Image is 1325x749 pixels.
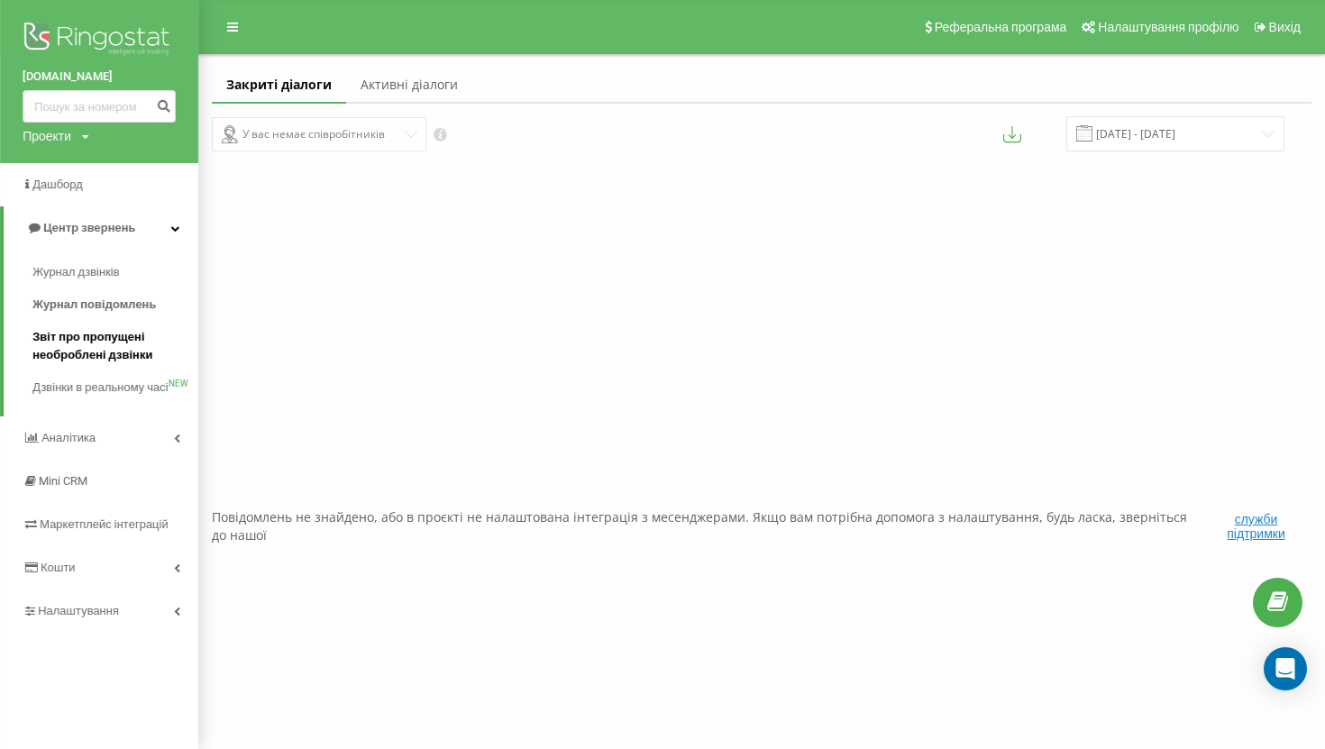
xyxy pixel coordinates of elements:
div: Open Intercom Messenger [1264,647,1307,690]
button: Експортувати повідомлення [1003,125,1021,143]
span: Звіт про пропущені необроблені дзвінки [32,328,189,364]
div: Проекти [23,127,71,145]
a: Журнал повідомлень [32,288,198,321]
a: [DOMAIN_NAME] [23,68,176,86]
span: Журнал повідомлень [32,296,156,314]
span: Реферальна програма [935,20,1067,34]
a: Звіт про пропущені необроблені дзвінки [32,321,198,371]
a: Дзвінки в реальному часіNEW [32,371,198,404]
span: Дзвінки в реальному часі [32,379,168,397]
a: Журнал дзвінків [32,256,198,288]
a: Активні діалоги [346,68,472,104]
img: Ringostat logo [23,18,176,63]
input: Пошук за номером [23,90,176,123]
button: служби підтримки [1201,511,1311,542]
span: Центр звернень [43,221,135,234]
span: Кошти [41,561,75,574]
span: Mini CRM [39,474,87,488]
span: Налаштування профілю [1098,20,1238,34]
span: Аналiтика [41,431,96,444]
a: Центр звернень [4,206,198,250]
span: Журнал дзвінків [32,263,119,281]
span: Маркетплейс інтеграцій [40,517,169,531]
a: Закриті діалоги [212,68,346,104]
span: Дашборд [32,178,83,191]
span: Налаштування [38,604,119,617]
span: Вихід [1269,20,1301,34]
